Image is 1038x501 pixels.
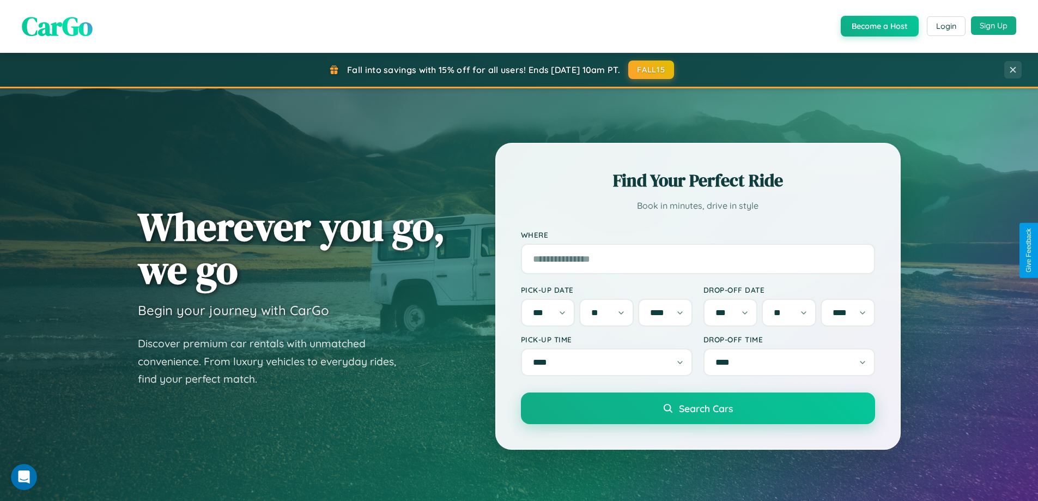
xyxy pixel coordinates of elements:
span: CarGo [22,8,93,44]
label: Drop-off Time [703,335,875,344]
h3: Begin your journey with CarGo [138,302,329,318]
button: Login [927,16,966,36]
h2: Find Your Perfect Ride [521,168,875,192]
label: Drop-off Date [703,285,875,294]
iframe: Intercom live chat [11,464,37,490]
div: Give Feedback [1025,228,1033,273]
button: Search Cars [521,393,875,424]
p: Book in minutes, drive in style [521,198,875,214]
h1: Wherever you go, we go [138,205,445,291]
span: Search Cars [679,402,733,414]
label: Pick-up Date [521,285,693,294]
label: Pick-up Time [521,335,693,344]
span: Fall into savings with 15% off for all users! Ends [DATE] 10am PT. [347,64,620,75]
button: Sign Up [971,16,1016,35]
button: FALL15 [628,61,674,79]
p: Discover premium car rentals with unmatched convenience. From luxury vehicles to everyday rides, ... [138,335,410,388]
button: Become a Host [841,16,919,37]
label: Where [521,230,875,239]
